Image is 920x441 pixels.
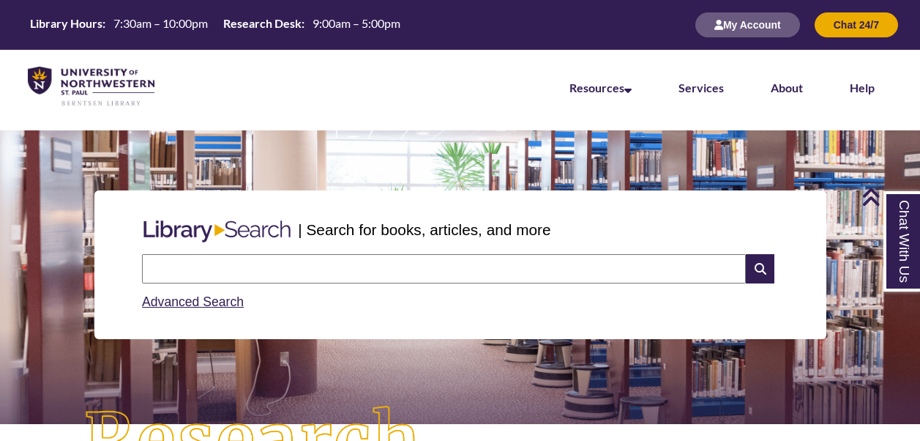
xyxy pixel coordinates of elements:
[113,16,208,30] span: 7:30am – 10:00pm
[695,18,800,31] a: My Account
[313,16,400,30] span: 9:00am – 5:00pm
[24,15,406,34] table: Hours Today
[678,81,724,94] a: Services
[24,15,108,31] th: Library Hours:
[569,81,632,94] a: Resources
[815,12,898,37] button: Chat 24/7
[850,81,875,94] a: Help
[861,187,916,207] a: Back to Top
[217,15,307,31] th: Research Desk:
[142,294,244,309] a: Advanced Search
[815,18,898,31] a: Chat 24/7
[28,67,154,107] img: UNWSP Library Logo
[136,215,298,248] img: Libary Search
[746,254,774,283] i: Search
[771,81,803,94] a: About
[24,15,406,35] a: Hours Today
[298,218,550,241] p: | Search for books, articles, and more
[695,12,800,37] button: My Account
